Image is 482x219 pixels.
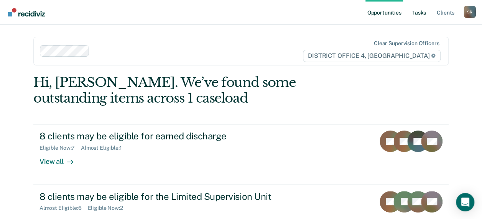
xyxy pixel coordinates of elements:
div: Eligible Now : 2 [88,205,129,211]
div: Hi, [PERSON_NAME]. We’ve found some outstanding items across 1 caseload [33,75,366,106]
div: Clear supervision officers [374,40,439,47]
div: S R [464,6,476,18]
a: 8 clients may be eligible for earned dischargeEligible Now:7Almost Eligible:1View all [33,124,449,185]
img: Recidiviz [8,8,45,16]
div: View all [39,151,82,166]
div: Open Intercom Messenger [456,193,474,211]
div: 8 clients may be eligible for the Limited Supervision Unit [39,191,309,202]
div: Almost Eligible : 1 [81,145,128,151]
span: DISTRICT OFFICE 4, [GEOGRAPHIC_DATA] [303,50,441,62]
div: Almost Eligible : 6 [39,205,88,211]
div: Eligible Now : 7 [39,145,81,151]
div: 8 clients may be eligible for earned discharge [39,131,309,142]
button: Profile dropdown button [464,6,476,18]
